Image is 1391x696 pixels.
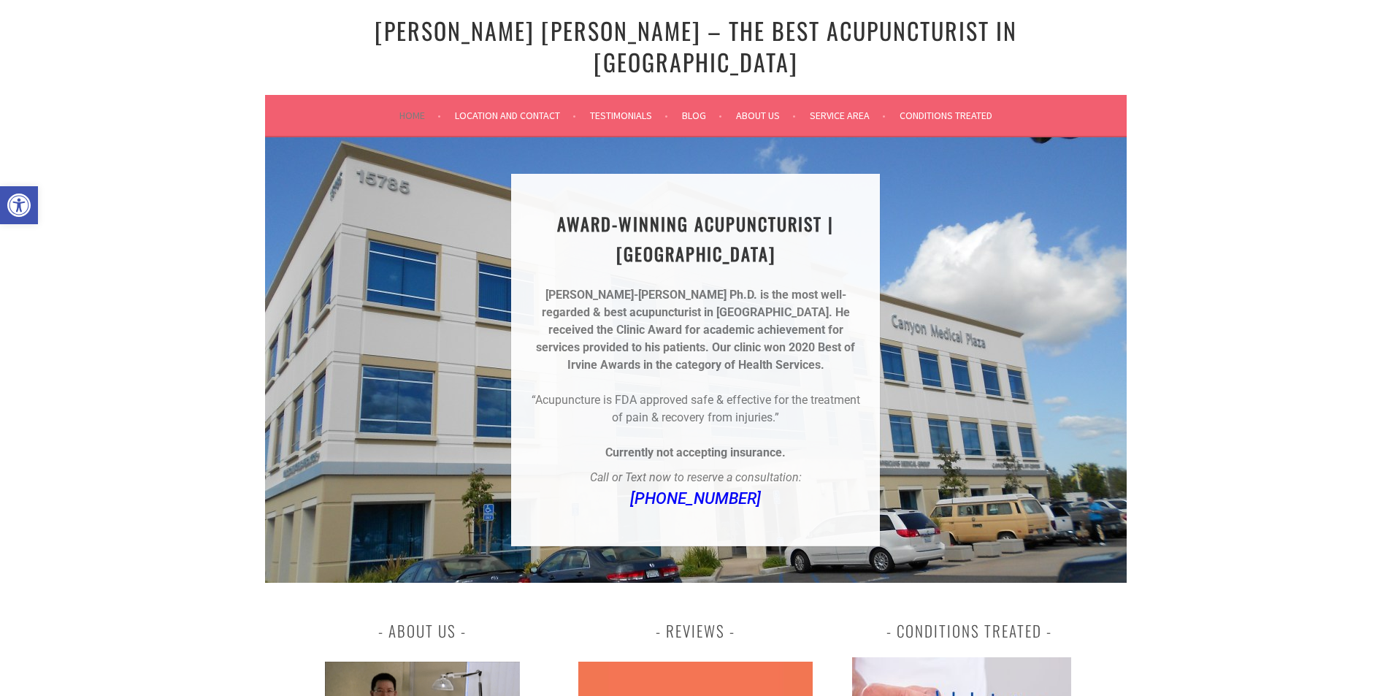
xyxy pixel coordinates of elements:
a: [PERSON_NAME] [PERSON_NAME] – The Best Acupuncturist In [GEOGRAPHIC_DATA] [375,13,1017,79]
a: Testimonials [590,107,668,124]
em: Call or Text now to reserve a consultation: [590,470,802,484]
a: Location and Contact [455,107,576,124]
strong: [PERSON_NAME]-[PERSON_NAME] Ph.D. is the most well-regarded & best acupuncturist in [GEOGRAPHIC_D... [542,288,846,319]
a: Blog [682,107,722,124]
a: [PHONE_NUMBER] [630,489,761,508]
a: Home [399,107,441,124]
p: “Acupuncture is FDA approved safe & effective for the treatment of pain & recovery from injuries.” [529,391,862,427]
h1: AWARD-WINNING ACUPUNCTURIST | [GEOGRAPHIC_DATA] [529,209,862,269]
h3: About Us [305,618,540,644]
h3: Reviews [578,618,813,644]
a: About Us [736,107,796,124]
a: Service Area [810,107,886,124]
a: Conditions Treated [900,107,992,124]
h3: Conditions Treated [852,618,1087,644]
strong: Currently not accepting insurance. [605,445,786,459]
